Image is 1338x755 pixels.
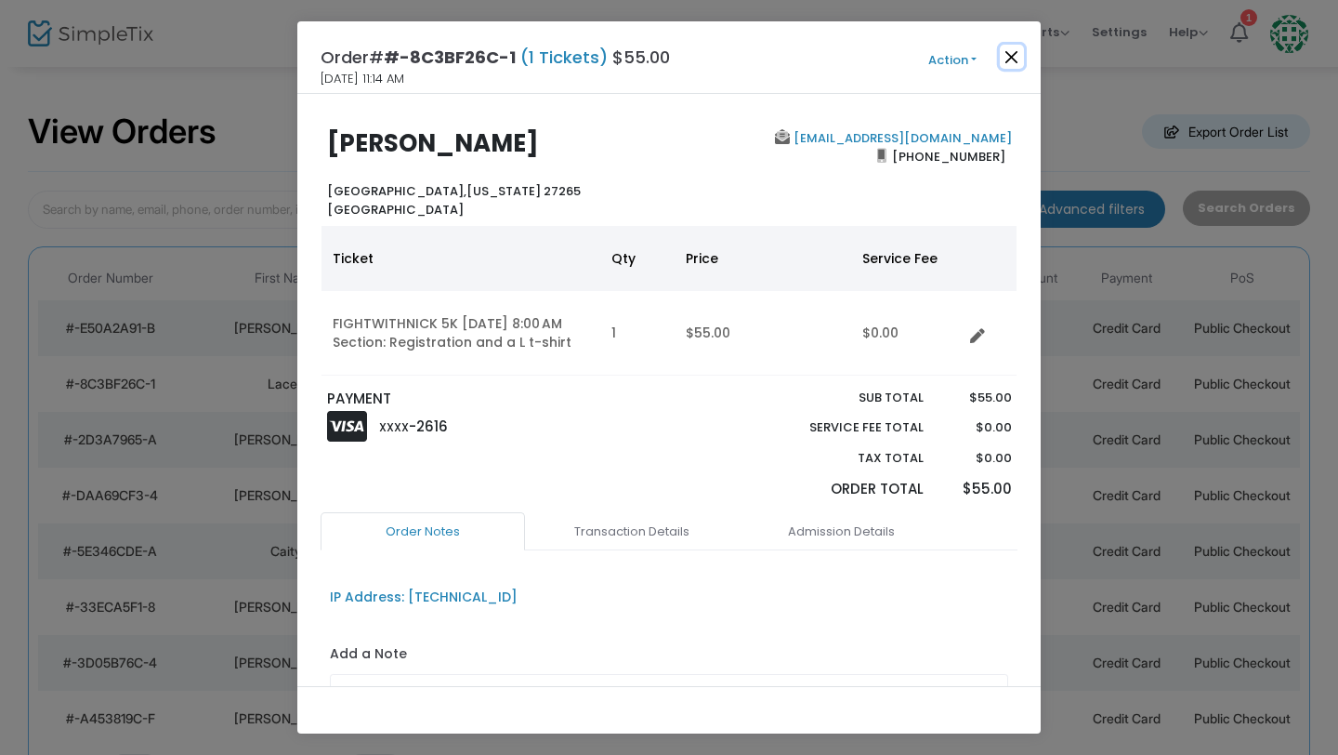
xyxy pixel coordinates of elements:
[600,226,675,291] th: Qty
[675,226,851,291] th: Price
[941,418,1011,437] p: $0.00
[327,182,581,219] b: [US_STATE] 27265 [GEOGRAPHIC_DATA]
[790,129,1012,147] a: [EMAIL_ADDRESS][DOMAIN_NAME]
[321,226,600,291] th: Ticket
[321,291,600,376] td: FIGHTWITHNICK 5K [DATE] 8:00 AM Section: Registration and a L t-shirt
[851,291,963,376] td: $0.00
[766,479,924,500] p: Order Total
[327,126,539,160] b: [PERSON_NAME]
[330,588,518,607] div: IP Address: [TECHNICAL_ID]
[941,389,1011,407] p: $55.00
[941,479,1011,500] p: $55.00
[321,70,404,88] span: [DATE] 11:14 AM
[766,418,924,437] p: Service Fee Total
[321,45,670,70] h4: Order# $55.00
[600,291,675,376] td: 1
[739,512,943,551] a: Admission Details
[886,141,1012,171] span: [PHONE_NUMBER]
[851,226,963,291] th: Service Fee
[675,291,851,376] td: $55.00
[516,46,612,69] span: (1 Tickets)
[321,226,1017,376] div: Data table
[321,512,525,551] a: Order Notes
[530,512,734,551] a: Transaction Details
[327,389,661,410] p: PAYMENT
[409,417,448,436] span: -2616
[330,644,407,669] label: Add a Note
[384,46,516,69] span: #-8C3BF26C-1
[766,449,924,468] p: Tax Total
[897,50,1008,71] button: Action
[379,419,409,435] span: XXXX
[1000,45,1024,69] button: Close
[941,449,1011,468] p: $0.00
[327,182,466,200] span: [GEOGRAPHIC_DATA],
[766,389,924,407] p: Sub total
